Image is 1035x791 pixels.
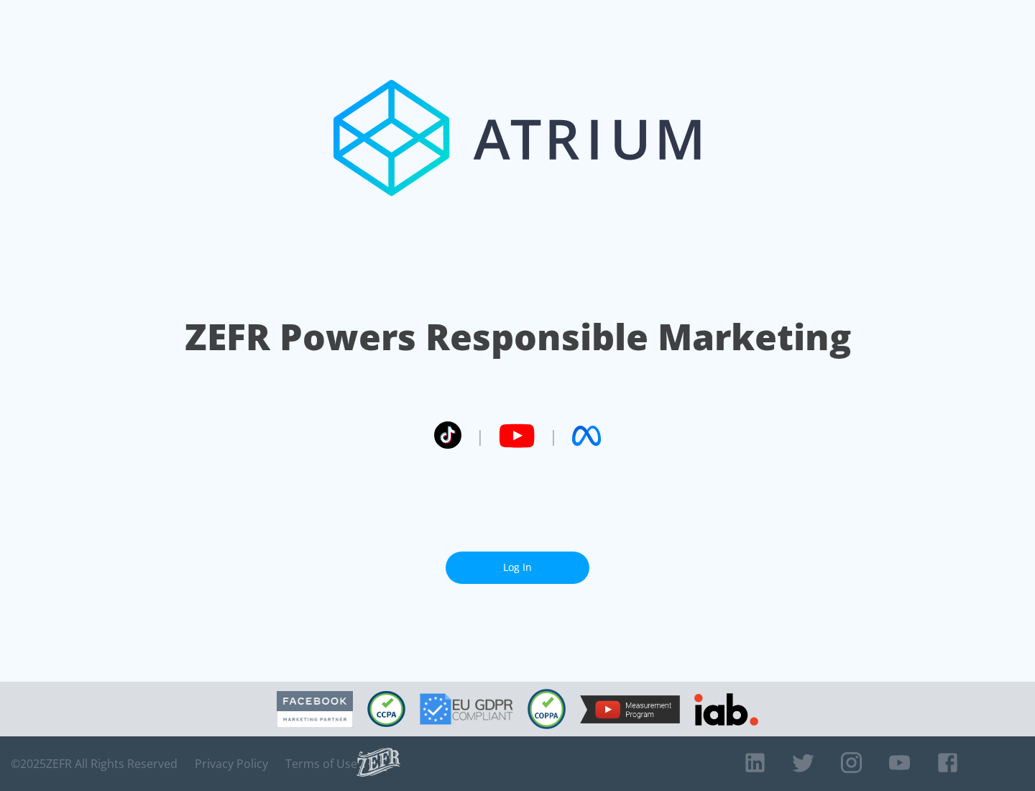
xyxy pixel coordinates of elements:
img: YouTube Measurement Program [580,695,680,723]
a: Terms of Use [285,756,357,771]
h1: ZEFR Powers Responsible Marketing [185,312,851,362]
span: | [476,425,484,447]
img: IAB [694,693,758,726]
img: Facebook Marketing Partner [277,691,353,728]
img: GDPR Compliant [420,693,513,725]
span: | [549,425,558,447]
img: CCPA Compliant [367,691,405,727]
a: Privacy Policy [195,756,268,771]
span: © 2025 ZEFR All Rights Reserved [11,756,178,771]
img: COPPA Compliant [528,689,566,729]
a: Log In [446,552,589,584]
